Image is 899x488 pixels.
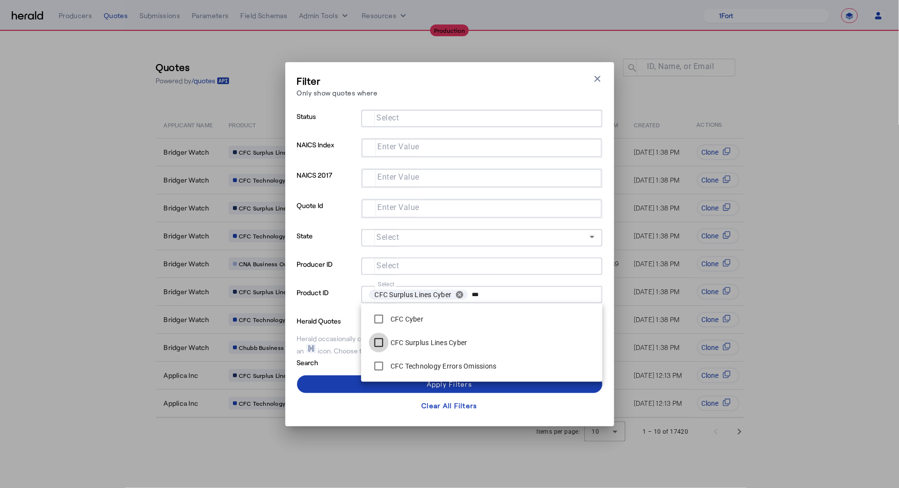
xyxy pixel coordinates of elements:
[377,232,399,242] mat-label: Select
[370,141,594,153] mat-chip-grid: Selection
[375,290,452,300] span: CFC Surplus Lines Cyber
[297,74,378,88] h3: Filter
[421,400,477,411] div: Clear All Filters
[297,199,357,229] p: Quote Id
[297,334,602,356] div: Herald occasionally creates quotes on your behalf for testing purposes, which will be shown with ...
[297,229,357,257] p: State
[297,88,378,98] p: Only show quotes where
[378,203,420,212] mat-label: Enter Value
[451,290,468,299] button: remove CFC Surplus Lines Cyber
[370,202,594,213] mat-chip-grid: Selection
[297,138,357,168] p: NAICS Index
[297,257,357,286] p: Producer ID
[378,142,420,151] mat-label: Enter Value
[370,171,594,183] mat-chip-grid: Selection
[369,112,595,123] mat-chip-grid: Selection
[297,286,357,314] p: Product ID
[377,261,399,270] mat-label: Select
[369,259,595,271] mat-chip-grid: Selection
[377,113,399,122] mat-label: Select
[378,172,420,182] mat-label: Enter Value
[389,338,467,348] label: CFC Surplus Lines Cyber
[297,314,373,326] p: Herald Quotes
[389,314,423,324] label: CFC Cyber
[378,281,395,288] mat-label: Select
[389,361,497,371] label: CFC Technology Errors Omissions
[427,379,472,389] div: Apply Filters
[297,356,373,368] p: Search
[297,397,602,415] button: Clear All Filters
[297,110,357,138] p: Status
[369,288,595,302] mat-chip-grid: Selection
[297,168,357,199] p: NAICS 2017
[297,375,602,393] button: Apply Filters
